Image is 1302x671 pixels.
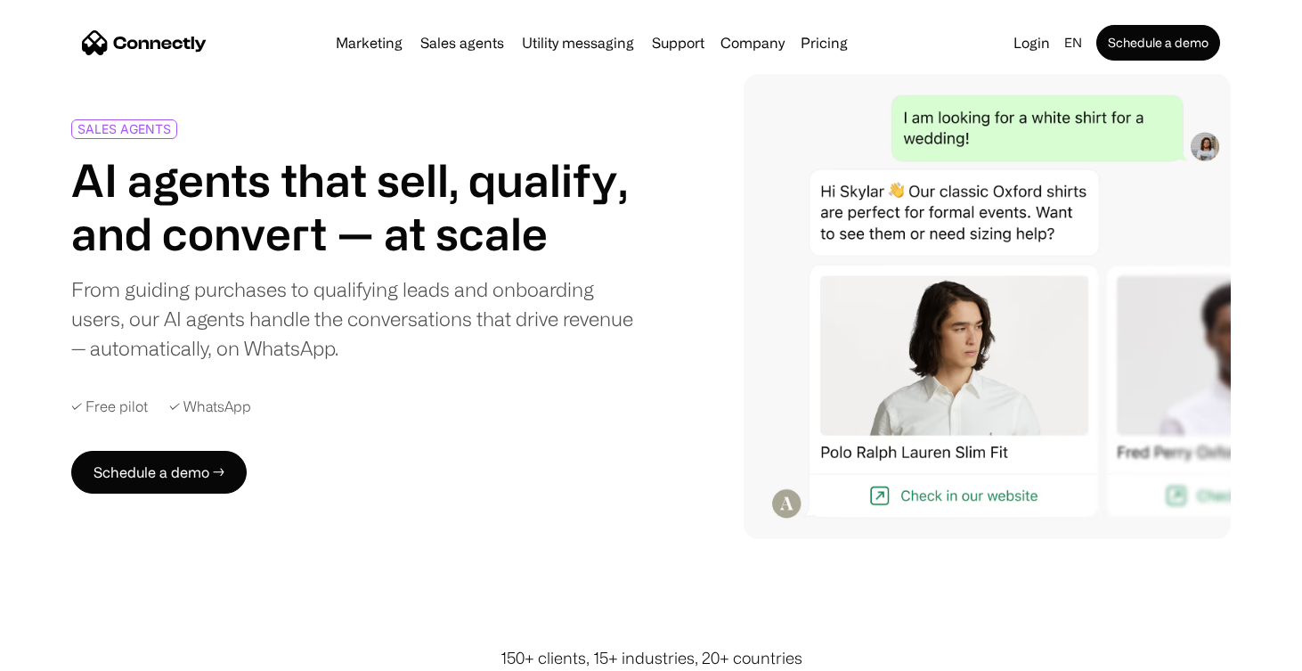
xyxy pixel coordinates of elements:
[329,36,410,50] a: Marketing
[720,30,785,55] div: Company
[71,451,247,494] a: Schedule a demo →
[1006,30,1057,55] a: Login
[1096,25,1220,61] a: Schedule a demo
[71,153,644,260] h1: AI agents that sell, qualify, and convert — at scale
[793,36,855,50] a: Pricing
[645,36,712,50] a: Support
[18,638,107,665] aside: Language selected: English
[515,36,641,50] a: Utility messaging
[82,29,207,56] a: home
[715,30,790,55] div: Company
[1057,30,1093,55] div: en
[77,122,171,135] div: SALES AGENTS
[36,640,107,665] ul: Language list
[413,36,511,50] a: Sales agents
[169,398,251,415] div: ✓ WhatsApp
[500,646,802,670] div: 150+ clients, 15+ industries, 20+ countries
[71,274,644,363] div: From guiding purchases to qualifying leads and onboarding users, our AI agents handle the convers...
[1064,30,1082,55] div: en
[71,398,148,415] div: ✓ Free pilot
